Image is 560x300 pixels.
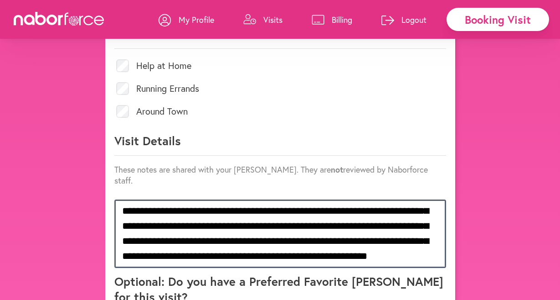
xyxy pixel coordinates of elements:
[114,164,446,186] p: These notes are shared with your [PERSON_NAME]. They are reviewed by Naborforce staff.
[401,14,426,25] p: Logout
[136,107,188,116] label: Around Town
[179,14,214,25] p: My Profile
[447,8,549,31] div: Booking Visit
[136,61,191,70] label: Help at Home
[263,14,283,25] p: Visits
[312,6,352,33] a: Billing
[114,133,446,156] p: Visit Details
[136,84,199,93] label: Running Errands
[381,6,426,33] a: Logout
[243,6,283,33] a: Visits
[332,14,352,25] p: Billing
[159,6,214,33] a: My Profile
[331,164,343,175] strong: not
